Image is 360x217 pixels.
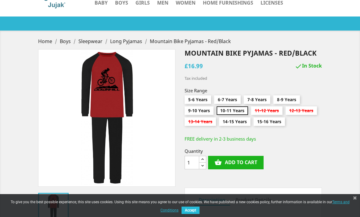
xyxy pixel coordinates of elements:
span: Long Pyjamas [110,38,142,45]
span: Boys [60,38,71,45]
button: Accept [182,207,200,214]
span: Sleepwear [78,38,103,45]
i: shopping_basket [214,159,222,167]
a: Sleepwear [78,38,104,45]
button: shopping_basketAdd to cart [208,156,264,169]
span: In Stock [295,63,322,70]
i: check [295,63,302,70]
a: Boys [60,38,72,45]
a: Mountain Bike Pyjamas - Red/Black [150,38,231,45]
span: FREE delivery in 2-3 business days [185,136,256,142]
span: Home [38,38,52,45]
span: Size Range [185,87,322,94]
div: Tax included [185,75,322,81]
a: Long Pyjamas [110,38,143,45]
a: Home [38,38,53,45]
span: £16.99 [185,62,203,70]
span: Quantity [185,148,322,154]
div: To give you the best possible experience, this site uses cookies. Using this site means you agree... [6,200,354,215]
input: Quantity [185,156,199,169]
h1: Mountain Bike Pyjamas - Red/Black [185,49,322,57]
a: Terms and Conditions [160,198,350,214]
